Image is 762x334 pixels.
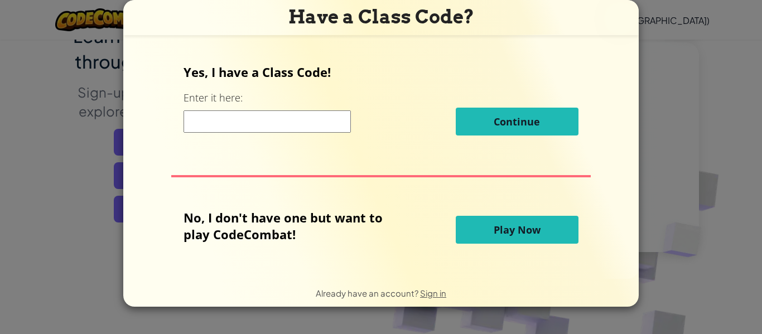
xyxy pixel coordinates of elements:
img: close icon [613,11,628,28]
a: Sign in [420,288,446,298]
p: Yes, I have a Class Code! [184,64,578,80]
label: Enter it here: [184,91,243,105]
button: Continue [456,108,578,135]
button: Play Now [456,216,578,244]
span: Continue [494,115,540,128]
span: Have a Class Code? [288,6,474,28]
span: Play Now [494,223,541,236]
p: No, I don't have one but want to play CodeCombat! [184,209,399,243]
span: Already have an account? [316,288,420,298]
